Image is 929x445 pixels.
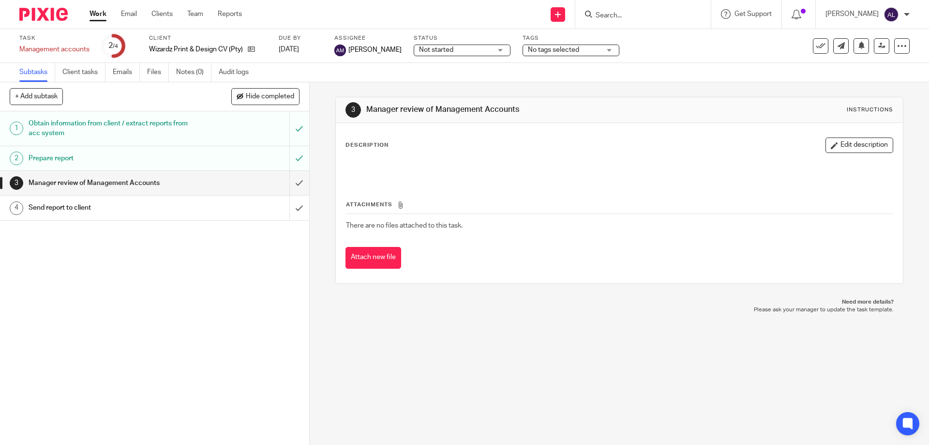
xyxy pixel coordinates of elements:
[62,63,105,82] a: Client tasks
[187,9,203,19] a: Team
[149,45,243,54] p: Wizardz Print & Design CV (Pty) Ltd
[279,46,299,53] span: [DATE]
[345,102,361,118] div: 3
[218,9,242,19] a: Reports
[528,46,579,53] span: No tags selected
[334,34,402,42] label: Assignee
[10,122,23,135] div: 1
[231,88,300,105] button: Hide completed
[19,63,55,82] a: Subtasks
[523,34,619,42] label: Tags
[10,201,23,215] div: 4
[29,151,196,166] h1: Prepare report
[147,63,169,82] a: Files
[10,152,23,165] div: 2
[151,9,173,19] a: Clients
[345,306,893,314] p: Please ask your manager to update the task template.
[334,45,346,56] img: svg%3E
[10,176,23,190] div: 3
[113,63,140,82] a: Emails
[29,116,196,141] h1: Obtain information from client / extract reports from acc system
[348,45,402,55] span: [PERSON_NAME]
[19,34,90,42] label: Task
[90,9,106,19] a: Work
[734,11,772,17] span: Get Support
[108,40,118,51] div: 2
[246,93,294,101] span: Hide completed
[419,46,453,53] span: Not started
[345,247,401,269] button: Attach new file
[884,7,899,22] img: svg%3E
[19,8,68,21] img: Pixie
[345,141,389,149] p: Description
[414,34,510,42] label: Status
[149,34,267,42] label: Client
[176,63,211,82] a: Notes (0)
[121,9,137,19] a: Email
[346,222,463,229] span: There are no files attached to this task.
[366,105,640,115] h1: Manager review of Management Accounts
[219,63,256,82] a: Audit logs
[825,9,879,19] p: [PERSON_NAME]
[10,88,63,105] button: + Add subtask
[345,298,893,306] p: Need more details?
[346,202,392,207] span: Attachments
[279,34,322,42] label: Due by
[825,138,893,153] button: Edit description
[847,106,893,114] div: Instructions
[113,44,118,49] small: /4
[29,176,196,190] h1: Manager review of Management Accounts
[595,12,682,20] input: Search
[29,200,196,215] h1: Send report to client
[19,45,90,54] div: Management accounts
